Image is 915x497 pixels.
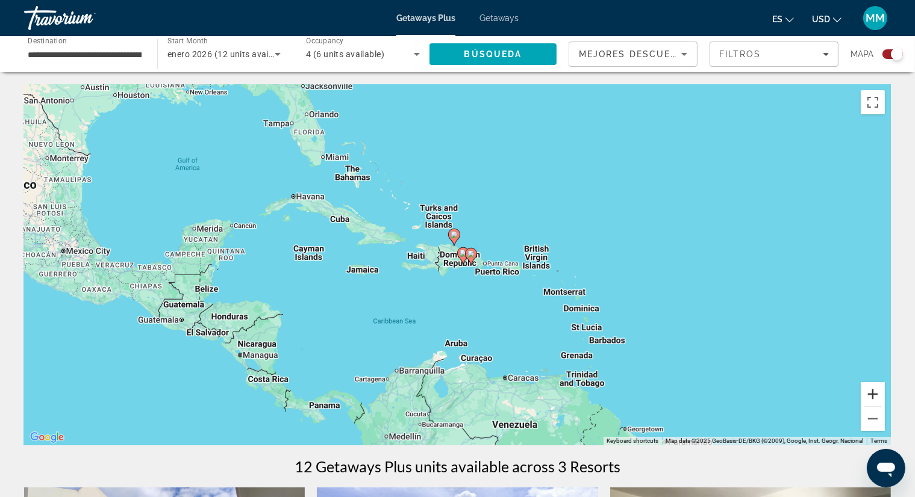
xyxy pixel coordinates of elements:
button: Keyboard shortcuts [607,437,658,445]
h1: 12 Getaways Plus units available across 3 Resorts [295,457,620,475]
span: Mapa [851,46,873,63]
button: Search [429,43,557,65]
span: enero 2026 (12 units available) [167,49,291,59]
a: Getaways Plus [396,13,455,23]
button: Toggle fullscreen view [861,90,885,114]
a: Getaways [479,13,519,23]
a: Travorium [24,2,145,34]
span: Map data ©2025 GeoBasis-DE/BKG (©2009), Google, Inst. Geogr. Nacional [666,437,863,444]
span: Filtros [719,49,761,59]
input: Select destination [28,48,142,62]
span: Destination [28,37,67,45]
button: Zoom out [861,407,885,431]
span: MM [866,12,885,24]
span: Mejores descuentos [579,49,699,59]
a: Terms (opens in new tab) [870,437,887,444]
span: Búsqueda [464,49,522,59]
mat-select: Sort by [579,47,687,61]
span: USD [812,14,830,24]
iframe: Button to launch messaging window [867,449,905,487]
button: Zoom in [861,382,885,406]
button: Change currency [812,10,842,28]
img: Google [27,430,67,445]
button: Filters [710,42,838,67]
button: Change language [772,10,794,28]
span: Start Month [167,37,208,46]
span: Occupancy [306,37,344,46]
span: es [772,14,782,24]
a: Open this area in Google Maps (opens a new window) [27,430,67,445]
button: User Menu [860,5,891,31]
span: 4 (6 units available) [306,49,384,59]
